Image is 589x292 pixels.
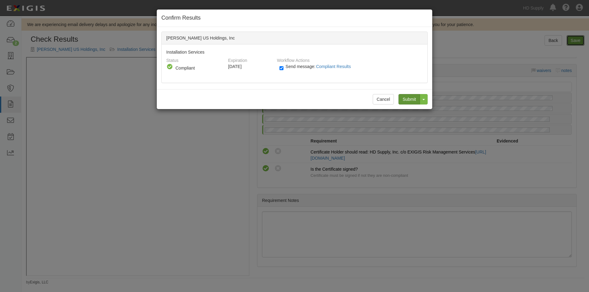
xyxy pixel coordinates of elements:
[316,64,351,69] span: Compliant Results
[162,32,427,44] div: [PERSON_NAME] US Holdings, Inc
[286,64,353,69] span: Send message:
[162,44,427,83] div: Installation Services
[166,63,173,70] i: Compliant
[166,55,179,63] label: Status
[398,94,420,104] input: Submit
[279,65,283,72] input: Send message:Compliant Results
[228,55,247,63] label: Expiration
[373,94,394,104] button: Cancel
[277,55,310,63] label: Workflow Actions
[161,14,428,22] h4: Confirm Results
[315,63,353,70] button: Send message:
[228,63,272,70] div: [DATE]
[175,65,221,71] div: Compliant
